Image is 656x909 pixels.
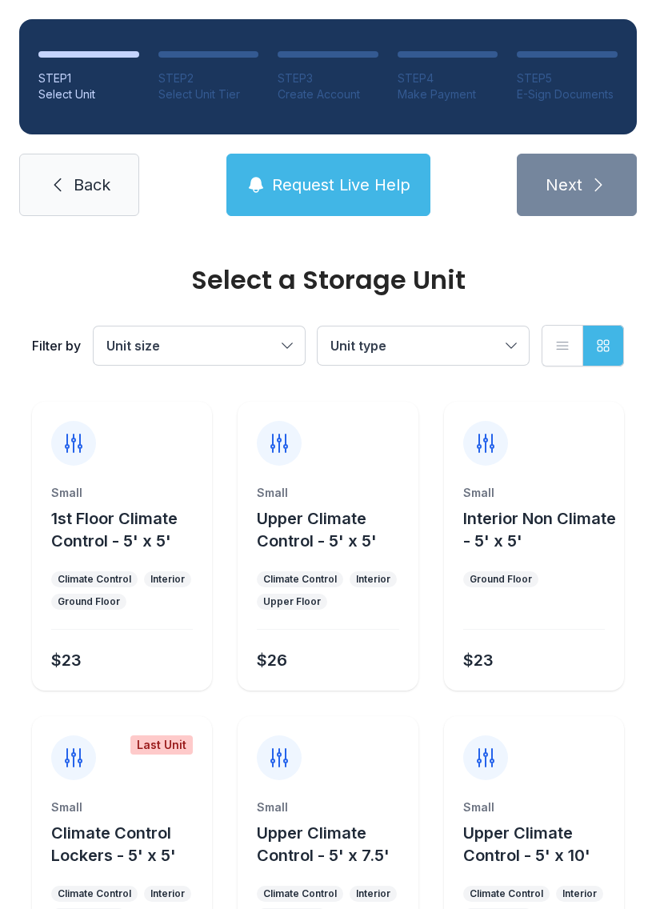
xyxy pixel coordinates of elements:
button: Upper Climate Control - 5' x 5' [257,507,411,552]
span: Climate Control Lockers - 5' x 5' [51,823,176,865]
div: STEP 3 [278,70,378,86]
span: Upper Climate Control - 5' x 10' [463,823,590,865]
div: Small [463,485,605,501]
button: Interior Non Climate - 5' x 5' [463,507,618,552]
div: E-Sign Documents [517,86,618,102]
div: STEP 4 [398,70,498,86]
button: Climate Control Lockers - 5' x 5' [51,822,206,867]
div: STEP 2 [158,70,259,86]
div: Small [51,485,193,501]
div: Climate Control [263,887,337,900]
span: Next [546,174,582,196]
button: Upper Climate Control - 5' x 10' [463,822,618,867]
div: Interior [562,887,597,900]
div: Upper Floor [263,595,321,608]
button: 1st Floor Climate Control - 5' x 5' [51,507,206,552]
button: Unit size [94,326,305,365]
span: 1st Floor Climate Control - 5' x 5' [51,509,178,551]
div: Small [257,485,398,501]
div: Climate Control [58,573,131,586]
span: Unit size [106,338,160,354]
div: Select a Storage Unit [32,267,624,293]
button: Unit type [318,326,529,365]
div: Interior [150,573,185,586]
div: Small [257,799,398,815]
div: Make Payment [398,86,498,102]
div: Last Unit [130,735,193,755]
div: Select Unit [38,86,139,102]
div: Small [463,799,605,815]
button: Upper Climate Control - 5' x 7.5' [257,822,411,867]
div: $23 [51,649,82,671]
div: $26 [257,649,287,671]
div: Ground Floor [470,573,532,586]
span: Unit type [330,338,386,354]
div: Interior [356,887,390,900]
div: Climate Control [58,887,131,900]
div: Select Unit Tier [158,86,259,102]
span: Interior Non Climate - 5' x 5' [463,509,616,551]
span: Upper Climate Control - 5' x 7.5' [257,823,390,865]
div: Interior [150,887,185,900]
div: Filter by [32,336,81,355]
div: Ground Floor [58,595,120,608]
div: $23 [463,649,494,671]
div: Small [51,799,193,815]
div: Climate Control [263,573,337,586]
div: Interior [356,573,390,586]
div: STEP 5 [517,70,618,86]
div: STEP 1 [38,70,139,86]
span: Upper Climate Control - 5' x 5' [257,509,377,551]
div: Create Account [278,86,378,102]
div: Climate Control [470,887,543,900]
span: Back [74,174,110,196]
span: Request Live Help [272,174,410,196]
